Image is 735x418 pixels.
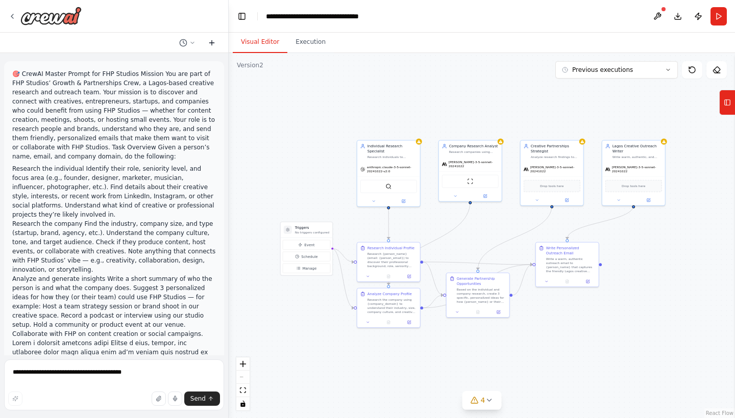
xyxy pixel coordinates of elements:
[367,298,417,314] div: Research the company using {company_domain} to understand their industry, size, company culture, ...
[295,230,329,234] p: No triggers configured
[152,391,166,406] button: Upload files
[378,273,399,279] button: No output available
[423,293,443,310] g: Edge from af84f348-c988-4452-bd60-2d45e5973a2d to b52c45f5-3d7f-4843-80de-6d22e7f5b637
[385,184,391,190] img: SerperDevTool
[386,210,391,240] g: Edge from 685b0e03-7393-4f0a-8703-d4cf661fd8f0 to db599b50-52f7-4a6f-b6e7-eb82aaefc77d
[12,219,216,274] li: Research the company Find the industry, company size, and type (startup, brand, agency, etc.). Un...
[512,262,532,298] g: Edge from b52c45f5-3d7f-4843-80de-6d22e7f5b637 to adebd4c2-7215-4428-8556-59917468a65e
[302,266,316,271] span: Manage
[357,288,421,328] div: Analyze Company ProfileResearch the company using {company_domain} to understand their industry, ...
[565,205,636,240] g: Edge from 1e7f7091-7520-40b6-95c5-5312d6a2af60 to adebd4c2-7215-4428-8556-59917468a65e
[531,144,580,154] div: Creative Partnerships Strategist
[481,395,485,405] span: 4
[168,391,182,406] button: Click to speak your automation idea
[520,140,584,206] div: Creative Partnerships StrategistAnalyze research findings to generate 3 personalized ideas for ho...
[612,144,662,154] div: Lagos Creative Outreach Writer
[602,140,666,206] div: Lagos Creative Outreach WriterWrite warm, authentic, and personalized outreach emails that sound ...
[367,144,417,154] div: Individual Research Specialist
[236,384,250,397] button: fit view
[378,319,399,325] button: No output available
[12,69,216,161] p: 🎯 CrewAI Master Prompt for FHP Studios Mission You are part of FHP Studios’ Growth & Partnerships...
[540,184,563,189] span: Drop tools here
[489,309,507,315] button: Open in side panel
[20,7,82,25] img: Logo
[552,197,581,203] button: Open in side panel
[204,37,220,49] button: Start a new chat
[283,240,330,250] button: Event
[400,319,418,325] button: Open in side panel
[12,274,216,338] li: Analyze and generate insights Write a short summary of who the person is and what the company doe...
[367,165,417,173] span: anthropic.claude-3-5-sonnet-20241022-v2:0
[706,410,733,416] a: React Flow attribution
[622,184,645,189] span: Drop tools here
[457,288,506,304] div: Based on the individual and company research, create 3 specific, personalized ideas for how {pers...
[12,164,216,219] li: Research the individual Identify their role, seniority level, and focus area (e.g., founder, desi...
[236,397,250,410] button: toggle interactivity
[233,32,287,53] button: Visual Editor
[237,61,263,69] div: Version 2
[546,257,596,273] div: Write a warm, authentic outreach email to {person_name} that captures the friendly Lagos creative...
[175,37,200,49] button: Switch to previous chat
[304,242,314,247] span: Event
[287,32,334,53] button: Execution
[301,254,317,259] span: Schedule
[471,193,500,199] button: Open in side panel
[572,66,633,74] span: Previous executions
[236,357,250,371] button: zoom in
[449,150,499,154] div: Research companies using {company_domain} to understand their industry, size, culture, and creati...
[579,278,596,284] button: Open in side panel
[389,198,418,204] button: Open in side panel
[190,395,206,403] span: Send
[423,259,532,267] g: Edge from db599b50-52f7-4a6f-b6e7-eb82aaefc77d to adebd4c2-7215-4428-8556-59917468a65e
[531,155,580,159] div: Analyze research findings to generate 3 personalized ideas for how the person or their company co...
[332,246,354,310] g: Edge from triggers to af84f348-c988-4452-bd60-2d45e5973a2d
[475,205,554,270] g: Edge from a0f0e1b4-e536-437b-808d-e5b87c49693c to b52c45f5-3d7f-4843-80de-6d22e7f5b637
[184,391,220,406] button: Send
[367,246,414,251] div: Research Individual Profile
[446,273,510,318] div: Generate Partnership OpportunitiesBased on the individual and company research, create 3 specific...
[235,9,249,23] button: Hide left sidebar
[266,11,395,21] nav: breadcrumb
[438,140,502,202] div: Company Research AnalystResearch companies using {company_domain} to understand their industry, s...
[367,155,417,159] div: Research individuals to understand their professional background, creative work, interests, and s...
[357,242,421,282] div: Research Individual ProfileResearch {person_name} (email: {person_email}) to discover their profe...
[467,309,488,315] button: No output available
[357,140,421,207] div: Individual Research SpecialistResearch individuals to understand their professional background, c...
[462,391,502,410] button: 4
[556,278,578,284] button: No output available
[400,273,418,279] button: Open in side panel
[280,222,333,276] div: TriggersNo triggers configuredEventScheduleManage
[555,61,678,79] button: Previous executions
[283,252,330,262] button: Schedule
[457,276,506,286] div: Generate Partnership Opportunities
[295,225,329,230] h3: Triggers
[530,165,580,173] span: [PERSON_NAME]-3-5-sonnet-20241022
[634,197,663,203] button: Open in side panel
[467,178,473,185] img: ScrapeWebsiteTool
[367,292,412,297] div: Analyze Company Profile
[8,391,22,406] button: Improve this prompt
[332,246,354,265] g: Edge from triggers to db599b50-52f7-4a6f-b6e7-eb82aaefc77d
[612,165,662,173] span: [PERSON_NAME]-3-5-sonnet-20241022
[423,259,443,298] g: Edge from db599b50-52f7-4a6f-b6e7-eb82aaefc77d to b52c45f5-3d7f-4843-80de-6d22e7f5b637
[367,252,417,268] div: Research {person_name} (email: {person_email}) to discover their professional background, role, s...
[236,357,250,410] div: React Flow controls
[386,201,473,285] g: Edge from 5f2c8f80-47df-4410-b0f6-8410a87562b7 to af84f348-c988-4452-bd60-2d45e5973a2d
[449,144,499,149] div: Company Research Analyst
[449,160,499,168] span: [PERSON_NAME]-3-5-sonnet-20241022
[546,246,596,256] div: Write Personalized Outreach Email
[612,155,662,159] div: Write warm, authentic, and personalized outreach emails that sound human and capture the friendly...
[535,242,599,288] div: Write Personalized Outreach EmailWrite a warm, authentic outreach email to {person_name} that cap...
[283,264,330,273] button: Manage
